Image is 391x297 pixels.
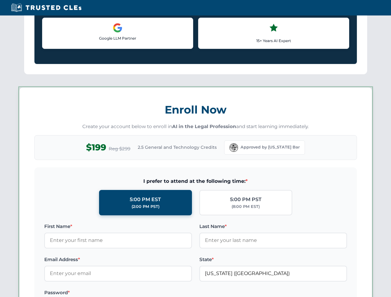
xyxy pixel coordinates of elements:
div: (8:00 PM EST) [232,204,260,210]
span: Reg $299 [109,145,130,153]
input: Florida (FL) [199,266,347,281]
label: Password [44,289,192,296]
input: Enter your email [44,266,192,281]
img: Google [113,23,123,33]
span: $199 [86,140,106,154]
img: Trusted CLEs [9,3,83,12]
label: Last Name [199,223,347,230]
label: First Name [44,223,192,230]
h3: Enroll Now [34,100,357,119]
input: Enter your last name [199,233,347,248]
label: State [199,256,347,263]
span: Approved by [US_STATE] Bar [241,144,300,150]
p: Create your account below to enroll in and start learning immediately. [34,123,357,130]
div: (2:00 PM PST) [132,204,159,210]
label: Email Address [44,256,192,263]
p: Google LLM Partner [47,35,188,41]
div: 5:00 PM EST [130,196,161,204]
div: 5:00 PM PST [230,196,262,204]
strong: AI in the Legal Profession [172,123,236,129]
span: 2.5 General and Technology Credits [138,144,217,151]
span: I prefer to attend at the following time: [44,177,347,185]
img: Florida Bar [229,143,238,152]
input: Enter your first name [44,233,192,248]
p: 15+ Years AI Expert [203,38,344,44]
